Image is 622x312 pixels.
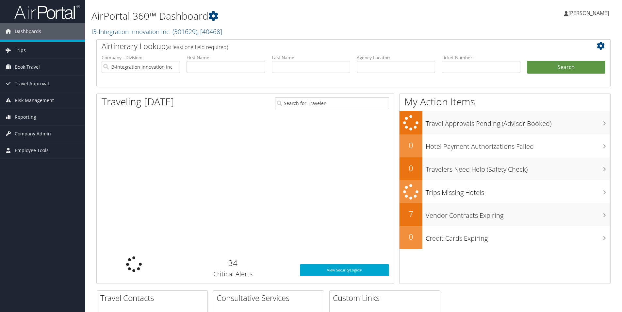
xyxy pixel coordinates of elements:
[197,27,222,36] span: , [ 40468 ]
[166,43,228,51] span: (at least one field required)
[272,54,350,61] label: Last Name:
[91,9,441,23] h1: AirPortal 360™ Dashboard
[102,54,180,61] label: Company - Division:
[564,3,615,23] a: [PERSON_NAME]
[14,4,80,20] img: airportal-logo.png
[400,231,422,242] h2: 0
[102,41,563,52] h2: Airtinerary Lookup
[15,42,26,59] span: Trips
[426,116,610,128] h3: Travel Approvals Pending (Advisor Booked)
[15,109,36,125] span: Reporting
[400,140,422,151] h2: 0
[217,292,324,303] h2: Consultative Services
[176,269,290,279] h3: Critical Alerts
[400,163,422,174] h2: 0
[426,208,610,220] h3: Vendor Contracts Expiring
[176,257,290,269] h2: 34
[400,180,610,203] a: Trips Missing Hotels
[91,27,222,36] a: I3-Integration Innovation Inc.
[442,54,520,61] label: Ticket Number:
[15,142,49,159] span: Employee Tools
[568,9,609,17] span: [PERSON_NAME]
[187,54,265,61] label: First Name:
[426,231,610,243] h3: Credit Cards Expiring
[333,292,440,303] h2: Custom Links
[300,264,389,276] a: View SecurityLogic®
[426,185,610,197] h3: Trips Missing Hotels
[357,54,435,61] label: Agency Locator:
[102,95,174,109] h1: Traveling [DATE]
[15,126,51,142] span: Company Admin
[15,76,49,92] span: Travel Approval
[400,226,610,249] a: 0Credit Cards Expiring
[275,97,389,109] input: Search for Traveler
[15,59,40,75] span: Book Travel
[172,27,197,36] span: ( 301629 )
[400,203,610,226] a: 7Vendor Contracts Expiring
[400,95,610,109] h1: My Action Items
[100,292,207,303] h2: Travel Contacts
[426,162,610,174] h3: Travelers Need Help (Safety Check)
[527,61,605,74] button: Search
[400,157,610,180] a: 0Travelers Need Help (Safety Check)
[15,92,54,109] span: Risk Management
[426,139,610,151] h3: Hotel Payment Authorizations Failed
[400,134,610,157] a: 0Hotel Payment Authorizations Failed
[15,23,41,40] span: Dashboards
[400,208,422,219] h2: 7
[400,111,610,134] a: Travel Approvals Pending (Advisor Booked)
